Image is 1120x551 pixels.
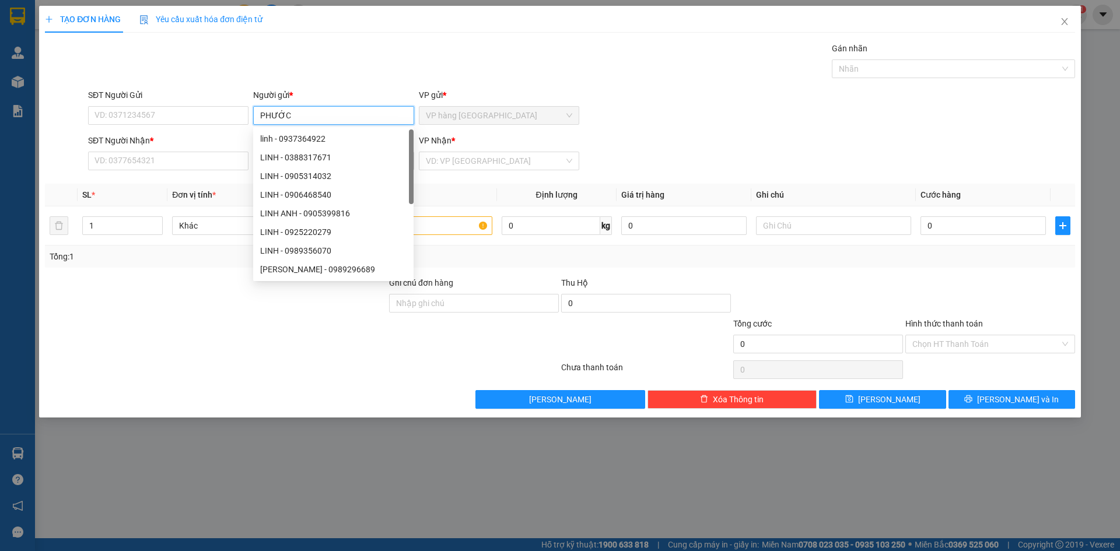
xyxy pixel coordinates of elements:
div: SĐT Người Gửi [88,89,249,101]
div: LINH - 0388317671 [253,148,414,167]
span: kg [600,216,612,235]
div: LINH - 0905314032 [253,167,414,185]
span: SL [82,190,92,199]
span: save [845,395,853,404]
div: LINH - 0989356070 [253,241,414,260]
span: Đơn vị tính [172,190,216,199]
span: Khác [179,217,320,234]
div: LINH - 0925220279 [260,226,407,238]
span: Giá trị hàng [621,190,664,199]
label: Hình thức thanh toán [905,319,983,328]
div: LINH - 0906468540 [253,185,414,204]
button: [PERSON_NAME] [475,390,645,409]
span: SL [99,81,115,97]
input: Ghi Chú [756,216,911,235]
div: LINH ANH - 0905399816 [253,204,414,223]
span: VP Nhận [419,136,452,145]
button: deleteXóa Thông tin [647,390,817,409]
div: linh - 0937364922 [253,129,414,148]
img: icon [139,15,149,24]
div: LINH - 0989356070 [260,244,407,257]
div: LINH [10,38,128,52]
button: save[PERSON_NAME] [819,390,946,409]
div: LINH - 0905314032 [260,170,407,183]
div: CHÂU [136,24,218,38]
div: Tên hàng: GÓI ( : 1 ) [10,82,218,97]
span: Gửi: [10,11,28,23]
input: VD: Bàn, Ghế [337,216,492,235]
span: plus [1056,221,1070,230]
div: LINH ANH - 0905399816 [260,207,407,220]
div: VP gửi [419,89,579,101]
div: [PERSON_NAME] - 0989296689 [260,263,407,276]
span: [PERSON_NAME] [858,393,921,406]
div: Quận 5 [136,10,218,24]
span: Nhận: [136,11,164,23]
div: 0777083711 [136,38,218,54]
span: Định lượng [536,190,577,199]
div: SĐT Người Nhận [88,134,249,147]
label: Gán nhãn [832,44,867,53]
button: plus [1055,216,1070,235]
input: 0 [621,216,747,235]
div: linh - 0937364922 [260,132,407,145]
span: Tổng cước [733,319,772,328]
span: Xóa Thông tin [713,393,764,406]
span: [PERSON_NAME] và In [977,393,1059,406]
div: LINH - 0925220279 [253,223,414,241]
span: VP hàng Nha Trang [426,107,572,124]
span: TẠO ĐƠN HÀNG [45,15,121,24]
div: 20.000 [9,61,130,75]
span: plus [45,15,53,23]
div: Tổng: 1 [50,250,432,263]
span: delete [700,395,708,404]
input: Ghi chú đơn hàng [389,294,559,313]
span: close [1060,17,1069,26]
span: Yêu cầu xuất hóa đơn điện tử [139,15,262,24]
button: Close [1048,6,1081,38]
div: MỸ LINH - 0989296689 [253,260,414,279]
div: LINH - 0388317671 [260,151,407,164]
div: Chưa thanh toán [560,361,732,381]
button: printer[PERSON_NAME] và In [949,390,1075,409]
th: Ghi chú [751,184,916,206]
span: Đã thu : [9,62,44,75]
div: LINH - 0906468540 [260,188,407,201]
span: printer [964,395,972,404]
span: Cước hàng [921,190,961,199]
div: Người gửi [253,89,414,101]
div: VP hàng [GEOGRAPHIC_DATA] [10,10,128,38]
button: delete [50,216,68,235]
span: [PERSON_NAME] [529,393,591,406]
label: Ghi chú đơn hàng [389,278,453,287]
span: Thu Hộ [561,278,588,287]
